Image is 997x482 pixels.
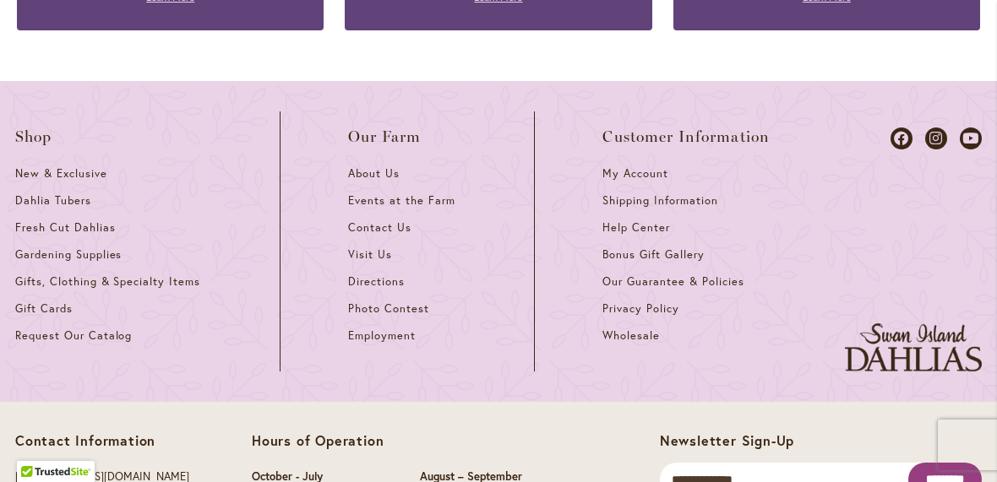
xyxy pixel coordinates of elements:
[15,274,200,289] span: Gifts, Clothing & Specialty Items
[602,328,660,343] span: Wholesale
[15,128,52,145] span: Shop
[602,166,668,181] span: My Account
[602,220,670,235] span: Help Center
[602,128,770,145] span: Customer Information
[348,301,429,316] span: Photo Contest
[925,127,947,149] a: Dahlias on Instagram
[602,301,679,316] span: Privacy Policy
[602,247,704,262] span: Bonus Gift Gallery
[15,247,122,262] span: Gardening Supplies
[602,274,744,289] span: Our Guarantee & Policies
[348,328,416,343] span: Employment
[15,301,73,316] span: Gift Cards
[891,127,913,149] a: Dahlias on Facebook
[15,193,91,208] span: Dahlia Tubers
[15,432,205,449] p: Contact Information
[15,220,116,235] span: Fresh Cut Dahlias
[602,193,717,208] span: Shipping Information
[960,127,982,149] a: Dahlias on Youtube
[348,220,411,235] span: Contact Us
[15,166,107,181] span: New & Exclusive
[660,431,794,449] span: Newsletter Sign-Up
[348,193,455,208] span: Events at the Farm
[348,128,421,145] span: Our Farm
[15,328,132,343] span: Request Our Catalog
[348,247,392,262] span: Visit Us
[348,166,400,181] span: About Us
[13,422,60,469] iframe: Launch Accessibility Center
[252,432,543,449] p: Hours of Operation
[348,274,405,289] span: Directions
